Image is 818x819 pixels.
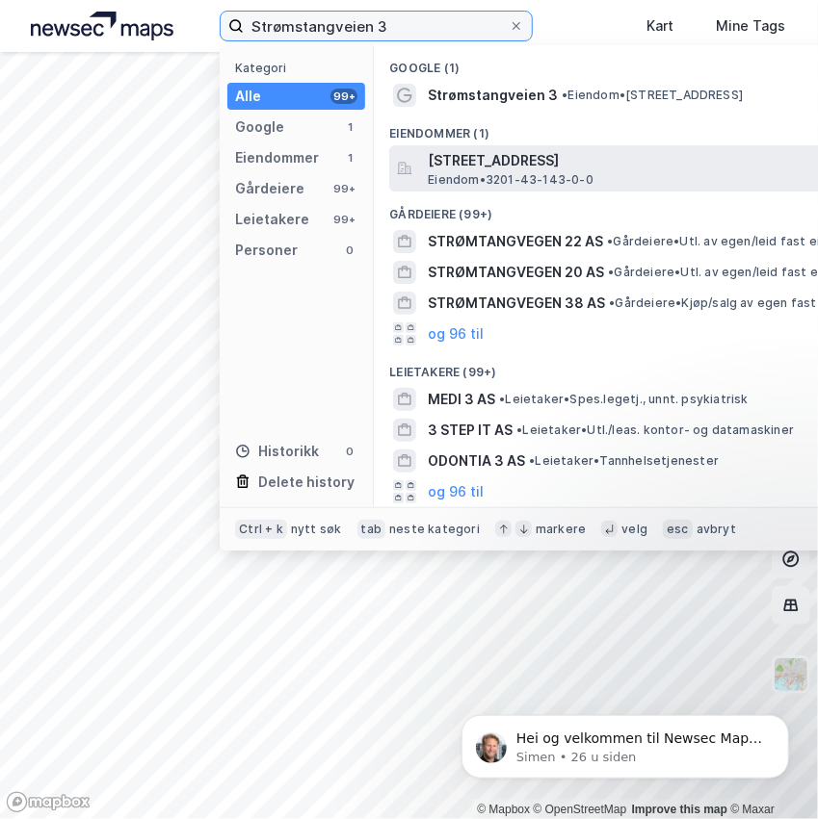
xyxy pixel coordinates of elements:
input: Søk på adresse, matrikkel, gårdeiere, leietakere eller personer [244,12,509,40]
div: Google [235,115,284,139]
span: MEDI 3 AS [428,388,495,411]
div: avbryt [697,522,736,537]
div: Delete history [258,471,355,494]
span: • [562,88,567,102]
div: Gårdeiere [235,177,304,200]
span: • [499,392,505,406]
div: Mine Tags [716,14,785,38]
span: Strømstangveien 3 [428,84,558,107]
span: • [516,422,522,437]
a: Mapbox [477,803,530,816]
a: Mapbox homepage [6,791,91,813]
a: OpenStreetMap [534,803,627,816]
span: STRØMTANGVEGEN 22 AS [428,230,603,253]
div: markere [536,522,586,537]
div: Leietakere [235,208,309,231]
span: Eiendom • 3201-43-143-0-0 [428,172,594,188]
button: og 96 til [428,322,484,346]
div: nytt søk [291,522,342,537]
div: Personer [235,239,298,262]
span: • [529,453,535,468]
div: 99+ [330,212,357,227]
img: Z [773,656,809,693]
div: tab [357,520,386,539]
span: Leietaker • Spes.legetj., unnt. psykiatrisk [499,392,748,407]
span: Eiendom • [STREET_ADDRESS] [562,88,743,103]
div: 0 [342,243,357,258]
img: logo.a4113a55bc3d86da70a041830d287a7e.svg [31,12,173,40]
span: • [609,295,615,310]
div: 0 [342,444,357,459]
div: neste kategori [389,522,480,537]
div: Eiendommer [235,146,319,169]
div: 1 [342,119,357,135]
span: STRØMTANGVEGEN 38 AS [428,292,605,315]
button: og 96 til [428,480,484,503]
span: Leietaker • Utl./leas. kontor- og datamaskiner [516,422,794,438]
div: 1 [342,150,357,166]
iframe: Intercom notifications melding [433,675,818,809]
div: Alle [235,85,261,108]
span: • [607,234,613,248]
div: esc [663,520,693,539]
div: Historikk [235,440,319,463]
span: ODONTIA 3 AS [428,449,525,473]
div: 99+ [330,89,357,104]
div: Kategori [235,61,365,75]
a: Improve this map [632,803,727,816]
div: 99+ [330,181,357,196]
div: Kart [646,14,673,38]
div: Ctrl + k [235,520,287,539]
span: 3 STEP IT AS [428,419,513,442]
span: STRØMTANGVEGEN 20 AS [428,261,604,284]
span: Leietaker • Tannhelsetjenester [529,453,719,469]
span: • [608,265,614,279]
div: velg [621,522,647,537]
